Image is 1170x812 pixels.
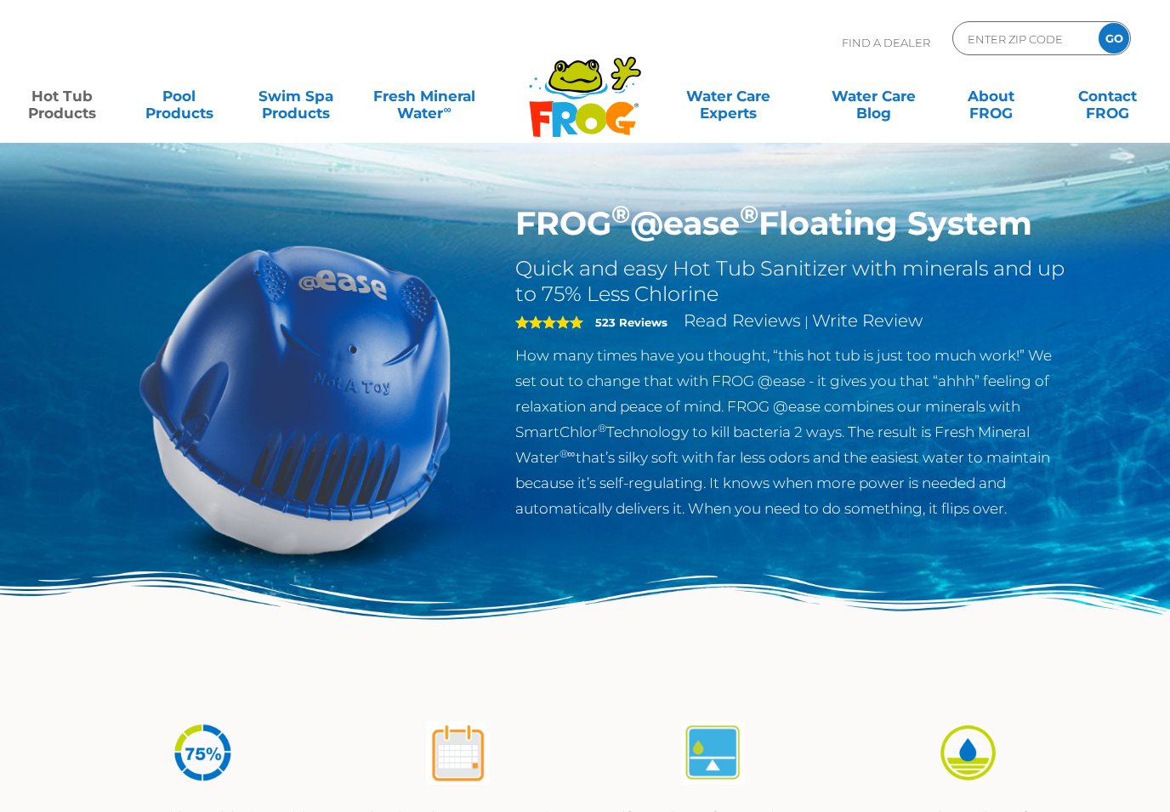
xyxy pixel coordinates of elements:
[598,422,606,434] sup: ®
[611,199,630,229] sup: ®
[515,315,583,329] span: 5
[655,79,803,113] a: Water CareExperts
[520,34,650,138] img: Frog Products Logo
[367,79,481,113] a: Fresh MineralWater∞
[443,103,451,116] sup: ∞
[559,447,576,460] sup: ®∞
[426,721,490,785] img: atease-icon-shock-once
[515,256,1071,307] h2: Quick and easy Hot Tub Sanitizer with minerals and up to 75% Less Chlorine
[515,343,1071,521] p: How many times have you thought, “this hot tub is just too much work!” We set out to change that ...
[740,199,758,229] sup: ®
[828,79,919,113] a: Water CareBlog
[1062,79,1153,113] a: ContactFROG
[804,314,809,330] span: |
[17,79,108,113] a: Hot TubProducts
[1099,23,1129,54] input: GO
[684,310,801,331] a: Read Reviews
[946,79,1037,113] a: AboutFROG
[842,21,930,64] p: Find A Dealer
[171,721,235,785] img: icon-atease-75percent-less
[812,310,923,331] a: Write Review
[133,79,224,113] a: PoolProducts
[595,315,667,329] strong: 523 Reviews
[100,204,490,593] img: hot-tub-product-atease-system.png
[515,204,1071,243] h1: FROG @ease Floating System
[251,79,342,113] a: Swim SpaProducts
[681,721,745,785] img: atease-icon-self-regulates
[936,721,1000,785] img: icon-atease-easy-on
